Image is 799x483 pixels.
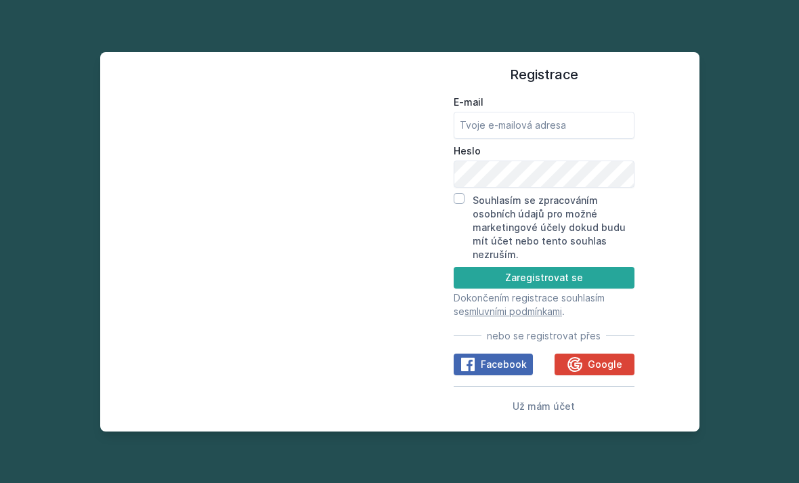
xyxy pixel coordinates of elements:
span: Google [588,358,622,371]
span: Už mám účet [513,400,575,412]
button: Google [555,354,634,375]
p: Dokončením registrace souhlasím se . [454,291,634,318]
button: Facebook [454,354,533,375]
span: Facebook [481,358,527,371]
h1: Registrace [454,64,634,85]
label: Souhlasím se zpracováním osobních údajů pro možné marketingové účely dokud budu mít účet nebo ten... [473,194,626,260]
span: nebo se registrovat přes [487,329,601,343]
label: E-mail [454,96,634,109]
a: smluvními podmínkami [465,306,562,317]
button: Už mám účet [513,398,575,414]
input: Tvoje e-mailová adresa [454,112,634,139]
label: Heslo [454,144,634,158]
button: Zaregistrovat se [454,267,634,289]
